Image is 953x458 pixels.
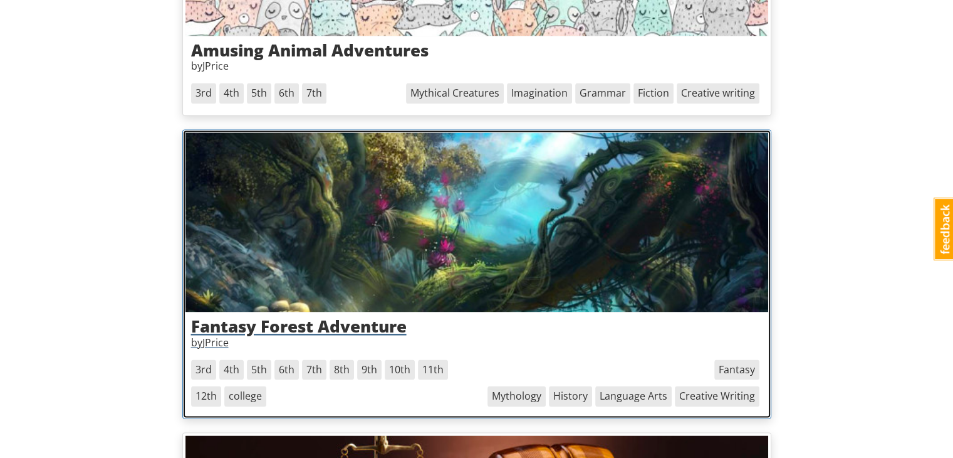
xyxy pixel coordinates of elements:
span: Mythical Creatures [406,83,504,104]
span: 11th [418,359,448,380]
p: by JPrice [191,59,763,73]
span: 7th [302,83,326,104]
span: 5th [247,359,271,380]
span: 10th [385,359,415,380]
span: college [224,386,266,407]
span: 3rd [191,83,216,104]
a: Fantasy Forest AdventurebyJPrice3rd 4th 5th 6th 7th 8th 9th 10th 11th 12th collegeCreative Writin... [182,129,771,418]
span: 8th [330,359,354,380]
span: 4th [219,359,244,380]
span: 6th [274,359,299,380]
span: Fantasy [714,359,759,380]
span: 5th [247,83,271,104]
span: Creative writing [677,83,759,104]
img: qrdqfsxmsbrhtircsudc.jpg [185,132,768,312]
h3: Fantasy Forest Adventure [191,317,763,336]
p: by JPrice [191,336,763,350]
span: 9th [357,359,382,380]
span: Imagination [507,83,572,104]
span: 6th [274,83,299,104]
span: 7th [302,359,326,380]
span: Creative Writing [675,386,759,407]
span: 4th [219,83,244,104]
span: 3rd [191,359,216,380]
span: History [549,386,592,407]
span: Mythology [487,386,546,407]
span: Language Arts [595,386,672,407]
h3: Amusing Animal Adventures [191,41,763,60]
span: 12th [191,386,221,407]
span: Grammar [575,83,630,104]
span: Fiction [633,83,674,104]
